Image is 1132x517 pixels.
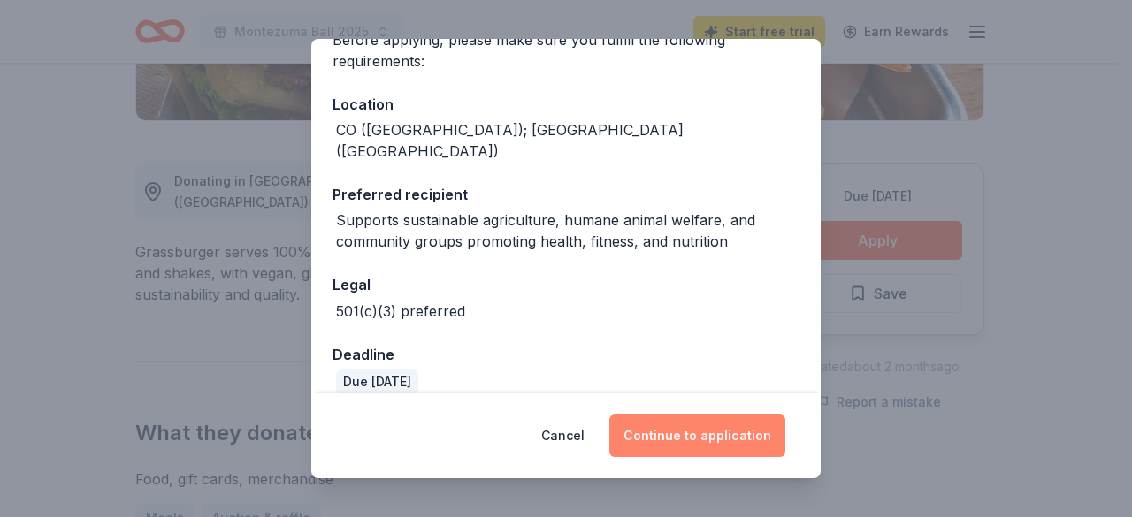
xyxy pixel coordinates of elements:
div: Supports sustainable agriculture, humane animal welfare, and community groups promoting health, f... [336,209,799,252]
div: Preferred recipient [333,183,799,206]
button: Continue to application [609,414,785,457]
div: Location [333,93,799,116]
button: Cancel [541,414,585,457]
div: Before applying, please make sure you fulfill the following requirements: [333,29,799,72]
div: Legal [333,273,799,296]
div: Due [DATE] [336,369,418,394]
div: CO ([GEOGRAPHIC_DATA]); [GEOGRAPHIC_DATA] ([GEOGRAPHIC_DATA]) [336,119,799,162]
div: 501(c)(3) preferred [336,300,465,322]
div: Deadline [333,343,799,366]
